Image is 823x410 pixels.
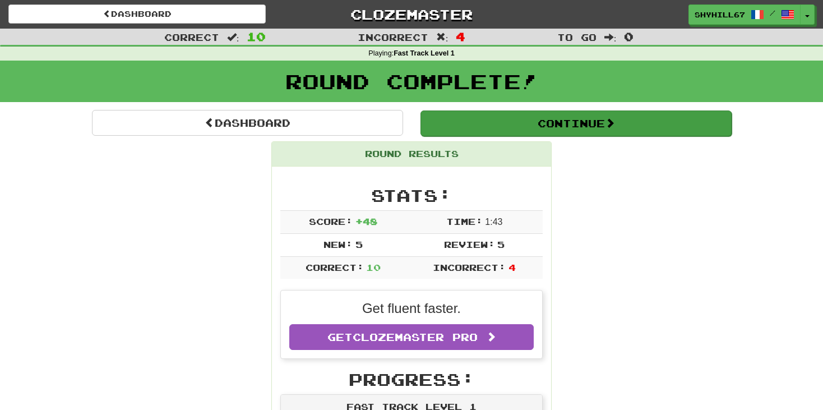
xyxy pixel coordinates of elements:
[4,70,819,93] h1: Round Complete!
[306,262,364,273] span: Correct:
[272,142,551,167] div: Round Results
[695,10,745,20] span: ShyHill67
[92,110,403,136] a: Dashboard
[485,217,502,227] span: 1 : 43
[227,33,239,42] span: :
[289,299,534,318] p: Get fluent faster.
[247,30,266,43] span: 10
[353,331,478,343] span: Clozemaster Pro
[280,370,543,389] h2: Progress:
[508,262,516,273] span: 4
[444,239,495,250] span: Review:
[280,186,543,205] h2: Stats:
[366,262,381,273] span: 10
[289,324,534,350] a: GetClozemaster Pro
[355,239,363,250] span: 5
[420,110,732,136] button: Continue
[433,262,506,273] span: Incorrect:
[358,31,428,43] span: Incorrect
[436,33,449,42] span: :
[497,239,505,250] span: 5
[604,33,617,42] span: :
[624,30,634,43] span: 0
[8,4,266,24] a: Dashboard
[688,4,801,25] a: ShyHill67 /
[309,216,353,227] span: Score:
[355,216,377,227] span: + 48
[394,49,455,57] strong: Fast Track Level 1
[323,239,353,250] span: New:
[770,9,775,17] span: /
[557,31,597,43] span: To go
[446,216,483,227] span: Time:
[456,30,465,43] span: 4
[283,4,540,24] a: Clozemaster
[164,31,219,43] span: Correct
